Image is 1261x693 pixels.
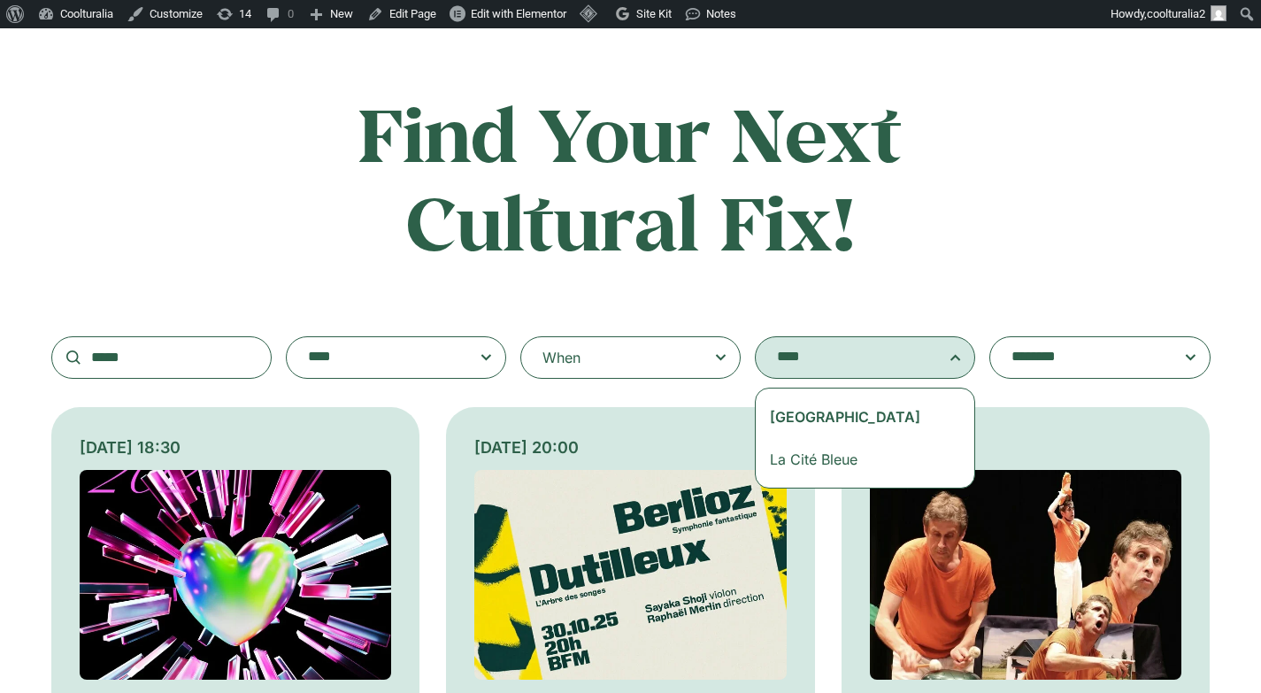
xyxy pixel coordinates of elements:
h2: Find Your Next Cultural Fix! [283,89,979,266]
span: Edit with Elementor [471,7,566,20]
textarea: Search [308,345,450,370]
div: [GEOGRAPHIC_DATA] [770,406,948,427]
div: [DATE] 18:30 [80,435,392,459]
textarea: Search [777,345,919,370]
textarea: Search [1011,345,1153,370]
span: coolturalia2 [1147,7,1205,20]
img: Coolturalia - Ma vie dans les arbres [870,470,1182,680]
div: La Cité Bleue [770,449,948,470]
span: Site Kit [636,7,672,20]
div: When [542,347,581,368]
img: Coolturalia - Sayaka Shoji et l'Orchestre de Chambre de Genève [474,470,787,680]
img: Coolturalia - E-25: Act. 2 / COMME LES TRONCS D’ARBRE QUI CHAQUE ANNÉE AUGMENTENT D’UNE TOUR [80,470,392,680]
div: [DATE] 11:00 [870,435,1182,459]
div: [DATE] 20:00 [474,435,787,459]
